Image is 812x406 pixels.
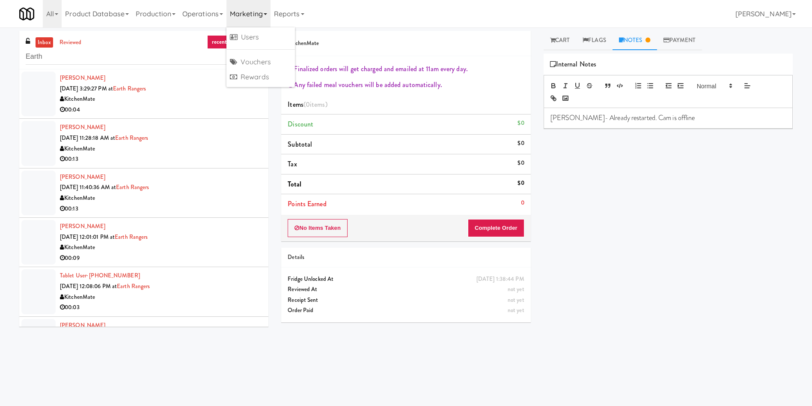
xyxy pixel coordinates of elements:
[288,40,524,47] h5: KitchenMate
[288,139,312,149] span: Subtotal
[19,119,268,168] li: [PERSON_NAME][DATE] 11:28:18 AM atEarth RangersKitchenMate00:13
[60,74,105,82] a: [PERSON_NAME]
[117,282,150,290] a: Earth Rangers
[288,159,297,169] span: Tax
[288,284,524,295] div: Reviewed At
[26,49,262,65] input: Search vision orders
[518,158,524,168] div: $0
[613,31,657,50] a: Notes
[116,183,149,191] a: Earth Rangers
[288,63,524,75] div: Finalized orders will get charged and emailed at 11am every day.
[60,105,262,115] div: 00:04
[60,253,262,264] div: 00:09
[60,154,262,165] div: 00:13
[303,99,327,109] span: (0 )
[288,78,524,91] div: Any failed meal vouchers will be added automatically.
[310,99,325,109] ng-pluralize: items
[60,271,140,280] a: Tablet User· [PHONE_NUMBER]
[226,69,295,85] a: Rewards
[288,179,301,189] span: Total
[57,37,84,48] a: reviewed
[521,198,524,208] div: 0
[288,295,524,306] div: Receipt Sent
[468,219,524,237] button: Complete Order
[60,222,105,230] a: [PERSON_NAME]
[518,118,524,129] div: $0
[60,282,117,290] span: [DATE] 12:08:06 PM at
[508,285,524,293] span: not yet
[288,99,327,109] span: Items
[60,144,262,154] div: KitchenMate
[60,123,105,131] a: [PERSON_NAME]
[476,274,524,285] div: [DATE] 1:38:44 PM
[508,296,524,304] span: not yet
[60,84,113,93] span: [DATE] 3:29:27 PM at
[19,69,268,119] li: [PERSON_NAME][DATE] 3:29:27 PM atEarth RangersKitchenMate00:04
[19,317,268,366] li: [PERSON_NAME][DATE] 12:40:14 PM atEarth RangersKitchenMate00:15
[19,218,268,267] li: [PERSON_NAME][DATE] 12:01:01 PM atEarth RangersKitchenMate00:09
[60,193,262,204] div: KitchenMate
[288,199,326,209] span: Points Earned
[60,242,262,253] div: KitchenMate
[60,94,262,105] div: KitchenMate
[19,6,34,21] img: Micromart
[508,306,524,314] span: not yet
[518,138,524,149] div: $0
[60,302,262,313] div: 00:03
[115,134,148,142] a: Earth Rangers
[60,173,105,181] a: [PERSON_NAME]
[60,233,115,241] span: [DATE] 12:01:01 PM at
[19,267,268,316] li: Tablet User· [PHONE_NUMBER][DATE] 12:08:06 PM atEarth RangersKitchenMate00:03
[288,274,524,285] div: Fridge Unlocked At
[550,113,786,123] p: [PERSON_NAME]- Already restarted. Cam is offline
[60,321,105,329] a: [PERSON_NAME]
[226,30,295,45] a: Users
[60,183,116,191] span: [DATE] 11:40:36 AM at
[115,233,148,241] a: Earth Rangers
[226,54,295,70] a: Vouchers
[60,134,115,142] span: [DATE] 11:28:18 AM at
[60,204,262,214] div: 00:13
[113,84,146,93] a: Earth Rangers
[518,178,524,189] div: $0
[288,119,313,129] span: Discount
[576,31,613,50] a: Flags
[207,35,235,49] a: recent
[288,219,348,237] button: No Items Taken
[544,31,577,50] a: Cart
[550,58,597,71] span: Internal Notes
[36,37,53,48] a: inbox
[19,168,268,218] li: [PERSON_NAME][DATE] 11:40:36 AM atEarth RangersKitchenMate00:13
[288,305,524,316] div: Order Paid
[86,271,140,280] span: · [PHONE_NUMBER]
[60,292,262,303] div: KitchenMate
[657,31,702,50] a: Payment
[288,252,524,263] div: Details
